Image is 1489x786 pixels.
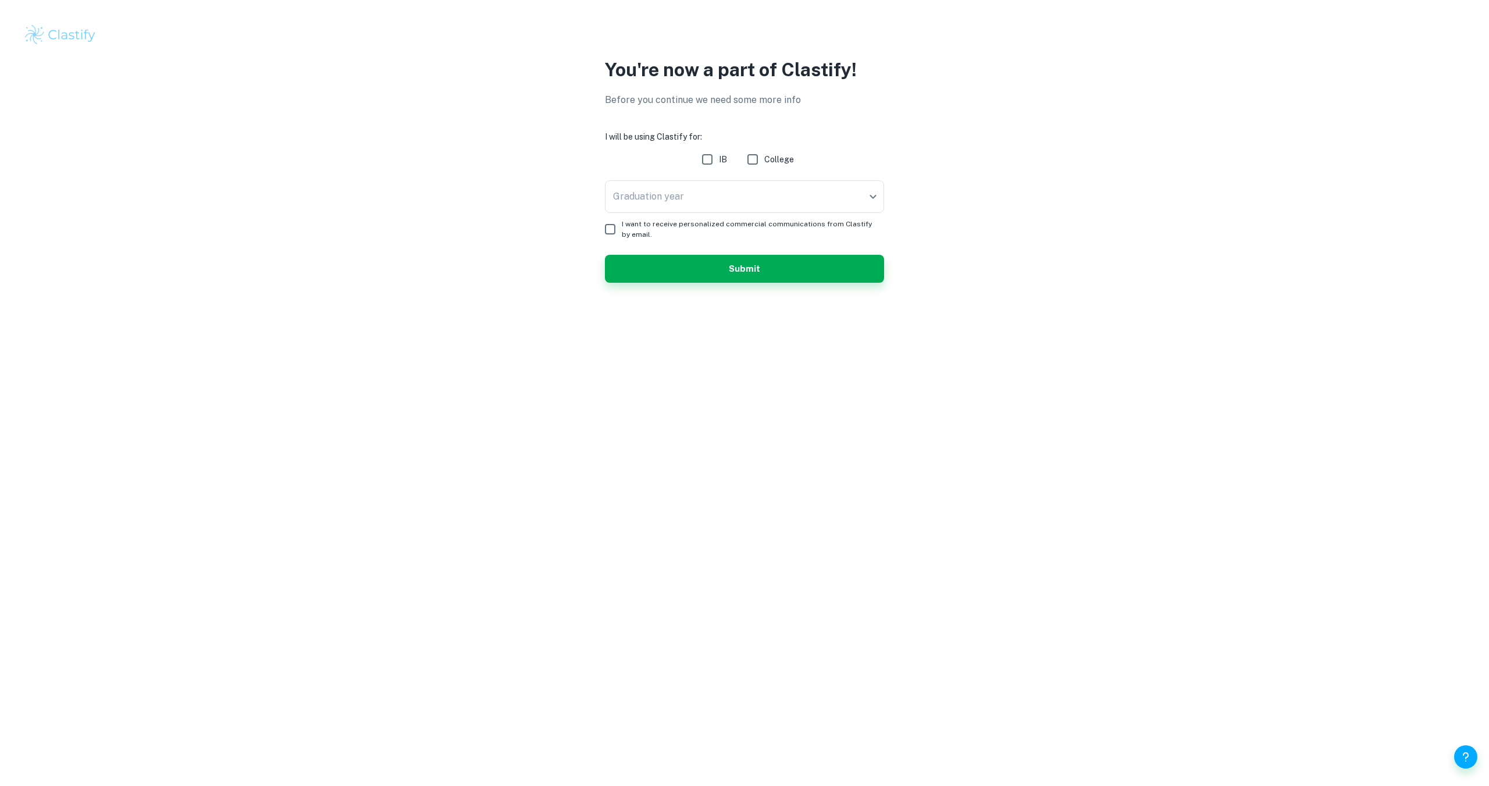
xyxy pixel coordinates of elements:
[23,23,1466,47] a: Clastify logo
[605,130,884,143] h6: I will be using Clastify for:
[605,255,884,283] button: Submit
[764,153,794,166] span: College
[719,153,727,166] span: IB
[605,56,884,84] p: You're now a part of Clastify!
[605,93,884,107] p: Before you continue we need some more info
[1454,745,1477,769] button: Help and Feedback
[23,23,97,47] img: Clastify logo
[622,219,875,240] span: I want to receive personalized commercial communications from Clastify by email.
